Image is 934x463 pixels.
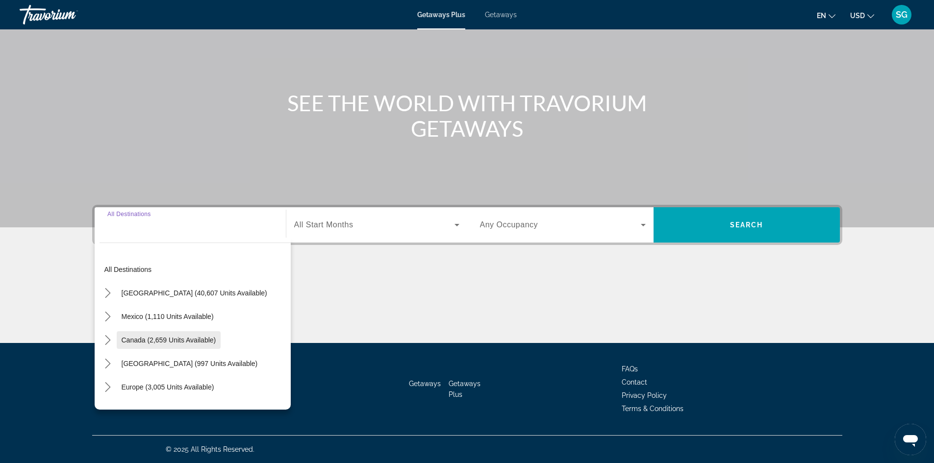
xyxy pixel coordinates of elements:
button: Toggle Caribbean & Atlantic Islands (997 units available) submenu [100,355,117,372]
iframe: Button to launch messaging window [895,424,926,455]
span: en [817,12,826,20]
div: Search widget [95,207,840,243]
button: Select destination: Mexico (1,110 units available) [117,308,219,325]
button: Change currency [850,8,874,23]
input: Select destination [107,219,273,231]
button: Select destination: Canada (2,659 units available) [117,331,221,349]
button: Select destination: United States (40,607 units available) [117,284,272,302]
span: © 2025 All Rights Reserved. [166,445,254,453]
button: Change language [817,8,835,23]
div: Destination options [95,238,291,410]
span: Any Occupancy [480,220,538,229]
span: All Start Months [294,220,353,229]
span: SG [896,10,908,20]
button: User Menu [889,4,914,25]
span: All destinations [104,266,152,273]
button: Search [654,207,840,243]
button: Toggle Canada (2,659 units available) submenu [100,332,117,349]
a: Getaways Plus [417,11,465,19]
h1: SEE THE WORLD WITH TRAVORIUM GETAWAYS [283,90,651,141]
span: [GEOGRAPHIC_DATA] (997 units available) [122,360,258,367]
span: Mexico (1,110 units available) [122,313,214,320]
span: All Destinations [107,211,151,217]
a: Terms & Conditions [622,405,683,413]
button: Toggle Europe (3,005 units available) submenu [100,379,117,396]
a: Privacy Policy [622,391,667,399]
button: Select destination: All destinations [100,261,291,278]
span: USD [850,12,865,20]
button: Select destination: Europe (3,005 units available) [117,378,219,396]
a: Getaways [485,11,517,19]
button: Select destination: Caribbean & Atlantic Islands (997 units available) [117,355,263,372]
span: Search [730,221,763,229]
button: Toggle United States (40,607 units available) submenu [100,285,117,302]
button: Toggle Mexico (1,110 units available) submenu [100,308,117,325]
button: Select destination: Australia (236 units available) [117,402,218,419]
a: Contact [622,378,647,386]
a: Travorium [20,2,118,27]
a: FAQs [622,365,638,373]
span: Canada (2,659 units available) [122,336,216,344]
a: Getaways [409,380,441,388]
span: Europe (3,005 units available) [122,383,214,391]
a: Getaways Plus [449,380,480,398]
span: [GEOGRAPHIC_DATA] (40,607 units available) [122,289,267,297]
button: Toggle Australia (236 units available) submenu [100,402,117,419]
